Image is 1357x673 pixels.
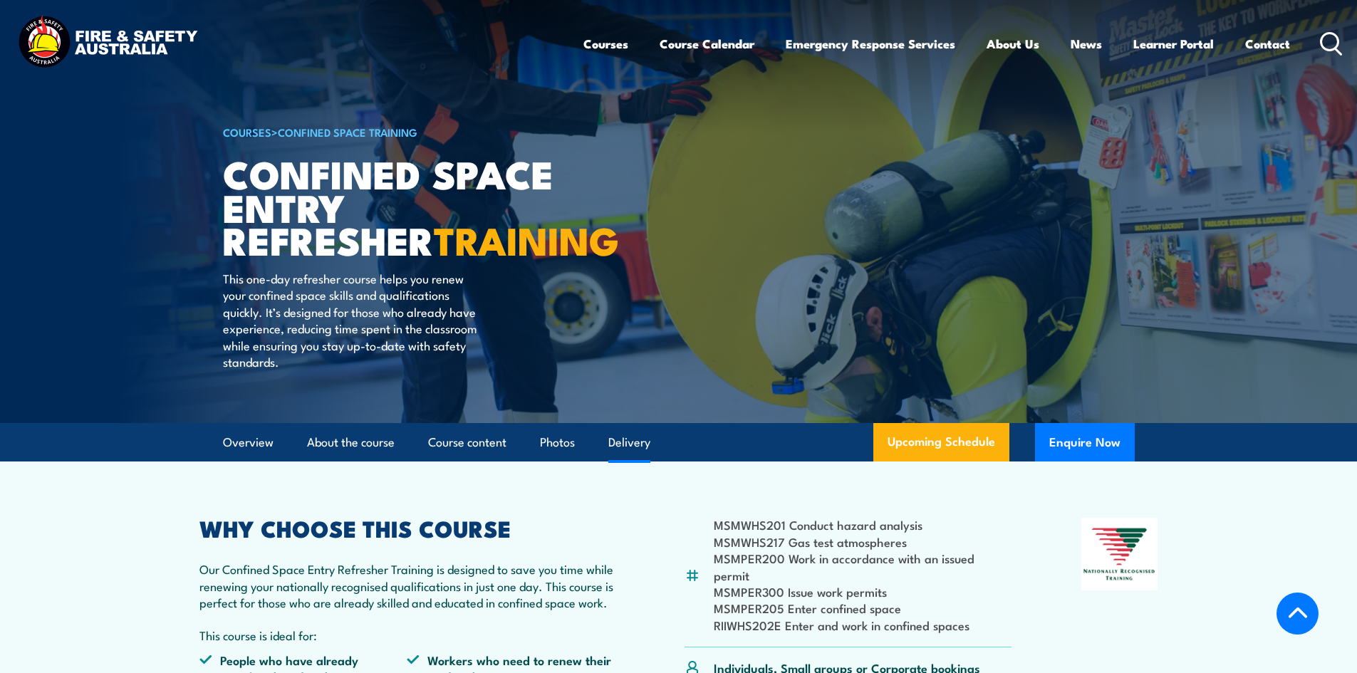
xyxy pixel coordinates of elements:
h2: WHY CHOOSE THIS COURSE [199,518,615,538]
strong: TRAINING [434,209,619,268]
img: Nationally Recognised Training logo. [1081,518,1158,590]
a: About the course [307,424,395,461]
a: COURSES [223,124,271,140]
button: Enquire Now [1035,423,1135,461]
a: Overview [223,424,274,461]
p: This course is ideal for: [199,627,615,643]
a: Photos [540,424,575,461]
li: MSMPER300 Issue work permits [714,583,1012,600]
a: Course content [428,424,506,461]
a: Course Calendar [660,25,754,63]
a: About Us [987,25,1039,63]
a: Confined Space Training [278,124,417,140]
a: News [1071,25,1102,63]
li: MSMWHS201 Conduct hazard analysis [714,516,1012,533]
p: Our Confined Space Entry Refresher Training is designed to save you time while renewing your nati... [199,560,615,610]
a: Upcoming Schedule [873,423,1009,461]
a: Contact [1245,25,1290,63]
a: Learner Portal [1133,25,1214,63]
a: Courses [583,25,628,63]
li: MSMWHS217 Gas test atmospheres [714,533,1012,550]
li: MSMPER205 Enter confined space [714,600,1012,616]
a: Emergency Response Services [786,25,955,63]
li: RIIWHS202E Enter and work in confined spaces [714,617,1012,633]
h6: > [223,123,575,140]
p: This one-day refresher course helps you renew your confined space skills and qualifications quick... [223,270,483,370]
li: MSMPER200 Work in accordance with an issued permit [714,550,1012,583]
a: Delivery [608,424,650,461]
h1: Confined Space Entry Refresher [223,157,575,256]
